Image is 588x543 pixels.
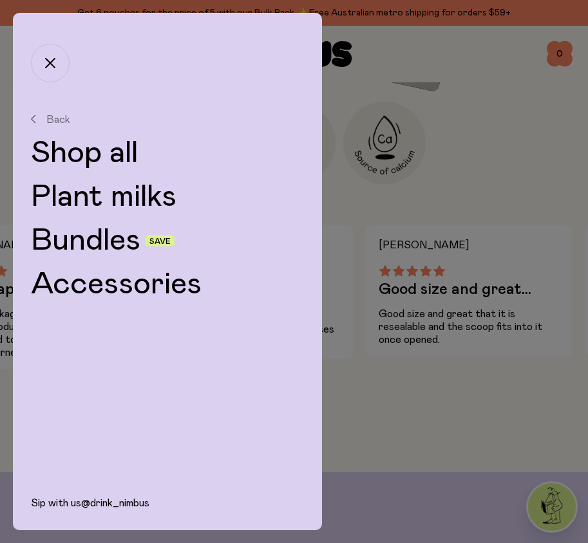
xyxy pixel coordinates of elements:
[31,225,140,256] a: Bundles
[149,237,171,245] span: Save
[13,497,322,530] div: Sip with us
[31,181,304,212] a: Plant milks
[31,113,304,125] button: Back
[81,498,149,508] a: @drink_nimbus
[46,113,70,125] span: Back
[31,269,304,300] a: Accessories
[31,138,304,169] a: Shop all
